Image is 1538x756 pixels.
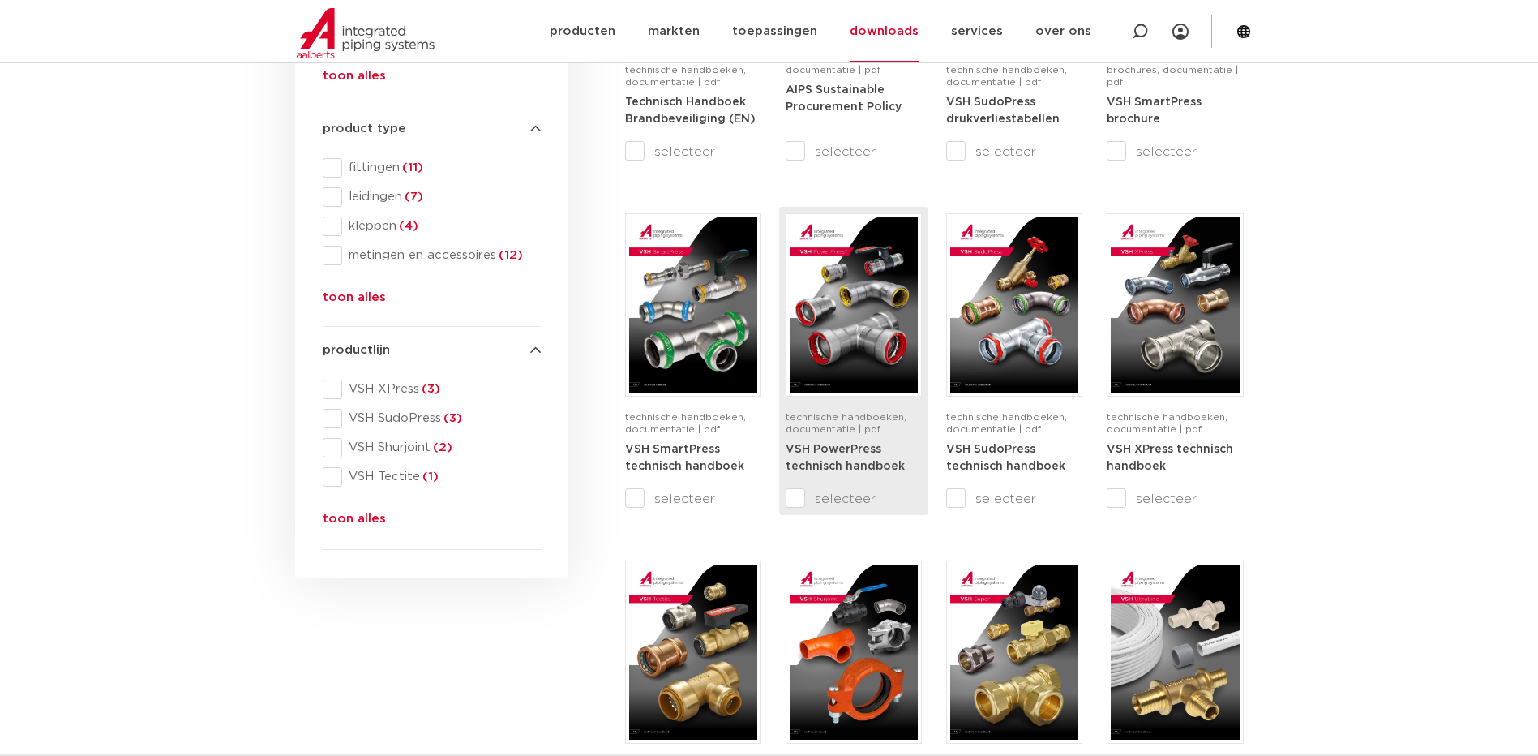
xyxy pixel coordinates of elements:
span: (1) [420,470,439,483]
h4: productlijn [323,341,541,360]
span: VSH Shurjoint [342,440,541,456]
div: VSH Tectite(1) [323,467,541,487]
label: selecteer [786,142,922,161]
img: VSH-Super_A4TM_5007411-2022-2.1_NL-1-pdf.jpg [950,565,1078,740]
label: selecteer [1107,142,1243,161]
div: leidingen(7) [323,187,541,207]
span: technische handboeken, documentatie | pdf [946,412,1067,434]
div: my IPS [1172,14,1189,49]
a: Technisch Handboek Brandbeveiliging (EN) [625,96,756,126]
a: VSH SudoPress technisch handboek [946,443,1065,473]
strong: VSH XPress technisch handboek [1107,444,1233,473]
h4: product type [323,119,541,139]
img: VSH-XPress_A4TM_5008762_2025_4.1_NL-pdf.jpg [1111,217,1239,393]
strong: VSH SudoPress technisch handboek [946,444,1065,473]
div: fittingen(11) [323,158,541,178]
span: kleppen [342,218,541,234]
a: VSH SmartPress technisch handboek [625,443,744,473]
div: VSH XPress(3) [323,380,541,399]
img: VSH-PowerPress_A4TM_5008817_2024_3.1_NL-pdf.jpg [790,217,918,393]
span: technische handboeken, documentatie | pdf [946,65,1067,87]
span: VSH XPress [342,381,541,397]
strong: VSH PowerPress technisch handboek [786,444,905,473]
img: VSH-UltraLine_A4TM_5010216_2022_1.0_NL-pdf.jpg [1111,565,1239,740]
span: (2) [431,441,452,453]
label: selecteer [946,142,1082,161]
button: toon alles [323,288,386,314]
span: VSH SudoPress [342,410,541,427]
span: documentatie | pdf [786,65,880,75]
div: VSH Shurjoint(2) [323,438,541,457]
button: toon alles [323,67,386,92]
div: kleppen(4) [323,217,541,236]
img: VSH-Tectite_A4TM_5009376-2024-2.0_NL-pdf.jpg [629,565,757,740]
label: selecteer [625,489,761,509]
label: selecteer [1107,489,1243,509]
span: (3) [441,412,462,424]
a: VSH PowerPress technisch handboek [786,443,905,473]
strong: VSH SmartPress technisch handboek [625,444,744,473]
span: technische handboeken, documentatie | pdf [1107,412,1227,434]
span: VSH Tectite [342,469,541,485]
button: toon alles [323,509,386,535]
span: technische handboeken, documentatie | pdf [786,412,906,434]
span: (12) [496,249,523,261]
span: technische handboeken, documentatie | pdf [625,65,746,87]
img: VSH-SmartPress_A4TM_5009301_2023_2.0-EN-pdf.jpg [629,217,757,393]
span: metingen en accessoires [342,247,541,264]
span: (11) [400,161,423,174]
a: VSH SudoPress drukverliestabellen [946,96,1060,126]
label: selecteer [946,489,1082,509]
span: leidingen [342,189,541,205]
a: VSH SmartPress brochure [1107,96,1202,126]
span: (3) [419,383,440,395]
img: VSH-SudoPress_A4TM_5001604-2023-3.0_NL-pdf.jpg [950,217,1078,393]
span: technische handboeken, documentatie | pdf [625,412,746,434]
img: VSH-Shurjoint_A4TM_5008731_2024_3.0_EN-pdf.jpg [790,565,918,740]
div: VSH SudoPress(3) [323,409,541,428]
div: metingen en accessoires(12) [323,246,541,265]
a: AIPS Sustainable Procurement Policy [786,84,902,114]
a: VSH XPress technisch handboek [1107,443,1233,473]
label: selecteer [786,489,922,509]
span: (4) [396,220,418,232]
label: selecteer [625,142,761,161]
span: (7) [402,191,423,203]
span: brochures, documentatie | pdf [1107,65,1238,87]
span: fittingen [342,160,541,176]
